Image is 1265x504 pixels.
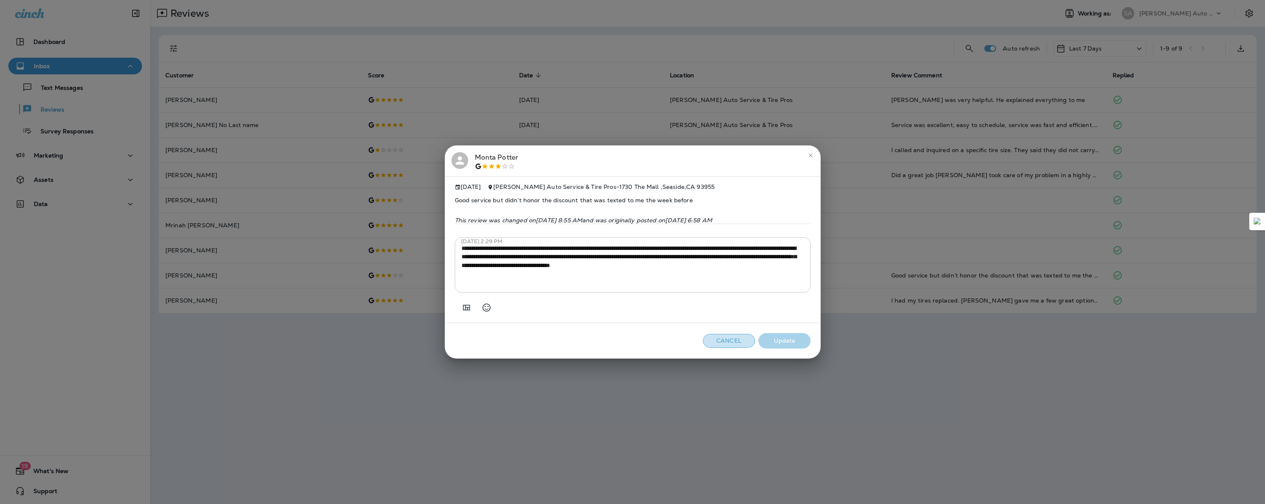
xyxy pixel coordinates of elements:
button: Select an emoji [478,299,495,316]
span: and was originally posted on [DATE] 6:58 AM [582,216,712,224]
img: Detect Auto [1254,218,1261,225]
button: Add in a premade template [458,299,475,316]
button: Cancel [703,334,755,348]
div: Monta Potter [475,152,518,170]
span: Good service but didn’t honor the discount that was texted to me the week before [455,190,811,210]
button: close [804,149,817,162]
span: [DATE] [455,183,481,191]
span: [PERSON_NAME] Auto Service & Tire Pros - 1730 The Mall , Seaside , CA 93955 [493,183,715,191]
p: This review was changed on [DATE] 8:55 AM [455,217,811,224]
